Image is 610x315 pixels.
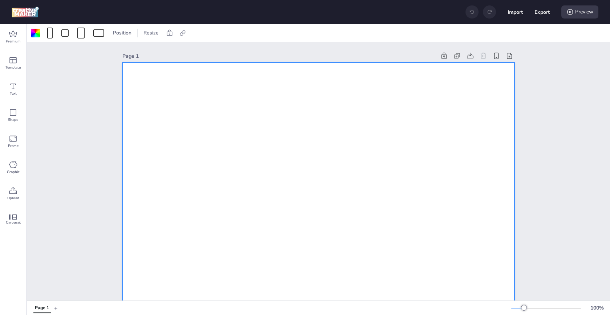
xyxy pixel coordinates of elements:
span: Frame [8,143,19,149]
img: logo Creative Maker [12,7,39,17]
div: Tabs [30,302,54,314]
span: Text [10,91,17,97]
span: Upload [7,195,19,201]
span: Template [5,65,21,70]
span: Resize [142,29,160,37]
button: Export [534,4,550,20]
button: + [54,302,58,314]
div: Page 1 [35,305,49,311]
span: Carousel [6,220,21,225]
span: Premium [6,38,21,44]
span: Position [111,29,133,37]
span: Graphic [7,169,20,175]
div: 100 % [588,304,606,312]
div: Preview [561,5,598,19]
button: Import [508,4,523,20]
span: Shape [8,117,18,123]
div: Page 1 [122,52,436,60]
